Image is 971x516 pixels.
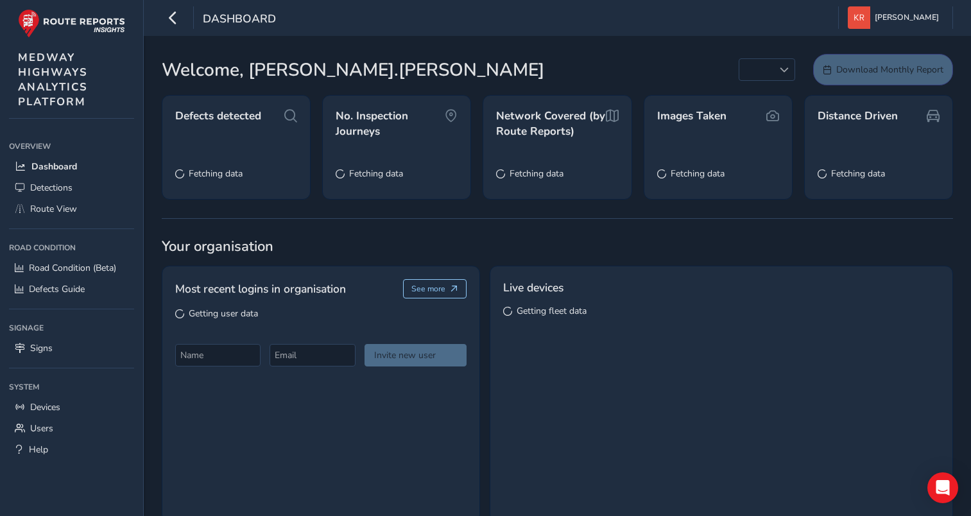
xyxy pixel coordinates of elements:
[510,168,563,180] span: Fetching data
[18,9,125,38] img: rr logo
[270,344,355,366] input: Email
[496,108,605,139] span: Network Covered (by Route Reports)
[162,237,953,256] span: Your organisation
[657,108,726,124] span: Images Taken
[848,6,943,29] button: [PERSON_NAME]
[831,168,885,180] span: Fetching data
[411,284,445,294] span: See more
[818,108,898,124] span: Distance Driven
[503,279,563,296] span: Live devices
[29,262,116,274] span: Road Condition (Beta)
[9,156,134,177] a: Dashboard
[9,238,134,257] div: Road Condition
[927,472,958,503] div: Open Intercom Messenger
[9,279,134,300] a: Defects Guide
[848,6,870,29] img: diamond-layout
[9,338,134,359] a: Signs
[9,198,134,219] a: Route View
[671,168,725,180] span: Fetching data
[30,203,77,215] span: Route View
[517,305,587,317] span: Getting fleet data
[9,439,134,460] a: Help
[29,443,48,456] span: Help
[336,108,445,139] span: No. Inspection Journeys
[875,6,939,29] span: [PERSON_NAME]
[30,342,53,354] span: Signs
[29,283,85,295] span: Defects Guide
[189,168,243,180] span: Fetching data
[30,401,60,413] span: Devices
[9,318,134,338] div: Signage
[30,182,73,194] span: Detections
[30,422,53,434] span: Users
[9,137,134,156] div: Overview
[203,11,276,29] span: Dashboard
[18,50,88,109] span: MEDWAY HIGHWAYS ANALYTICS PLATFORM
[349,168,403,180] span: Fetching data
[9,177,134,198] a: Detections
[175,108,261,124] span: Defects detected
[162,56,544,83] span: Welcome, [PERSON_NAME].[PERSON_NAME]
[175,344,261,366] input: Name
[403,279,467,298] button: See more
[9,418,134,439] a: Users
[9,257,134,279] a: Road Condition (Beta)
[31,160,77,173] span: Dashboard
[189,307,258,320] span: Getting user data
[9,377,134,397] div: System
[175,280,346,297] span: Most recent logins in organisation
[9,397,134,418] a: Devices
